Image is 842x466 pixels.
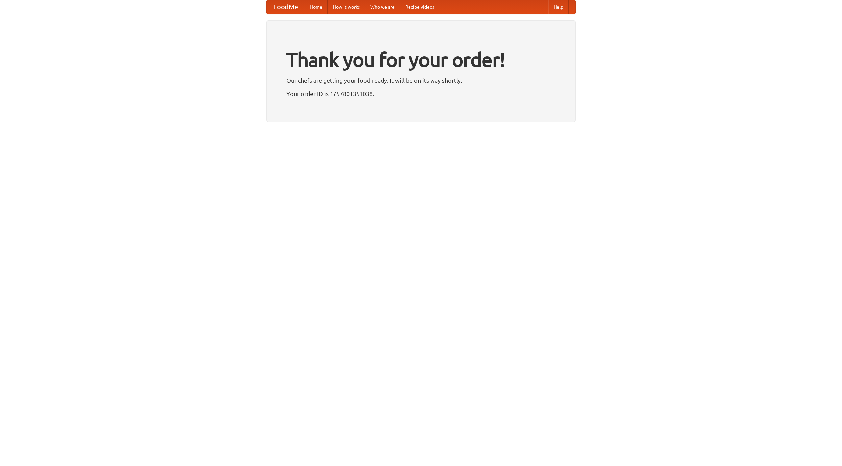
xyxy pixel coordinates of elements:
a: Home [305,0,328,14]
a: Recipe videos [400,0,439,14]
p: Our chefs are getting your food ready. It will be on its way shortly. [286,75,556,85]
a: Who we are [365,0,400,14]
a: FoodMe [267,0,305,14]
h1: Thank you for your order! [286,44,556,75]
a: Help [548,0,569,14]
p: Your order ID is 1757801351038. [286,89,556,98]
a: How it works [328,0,365,14]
